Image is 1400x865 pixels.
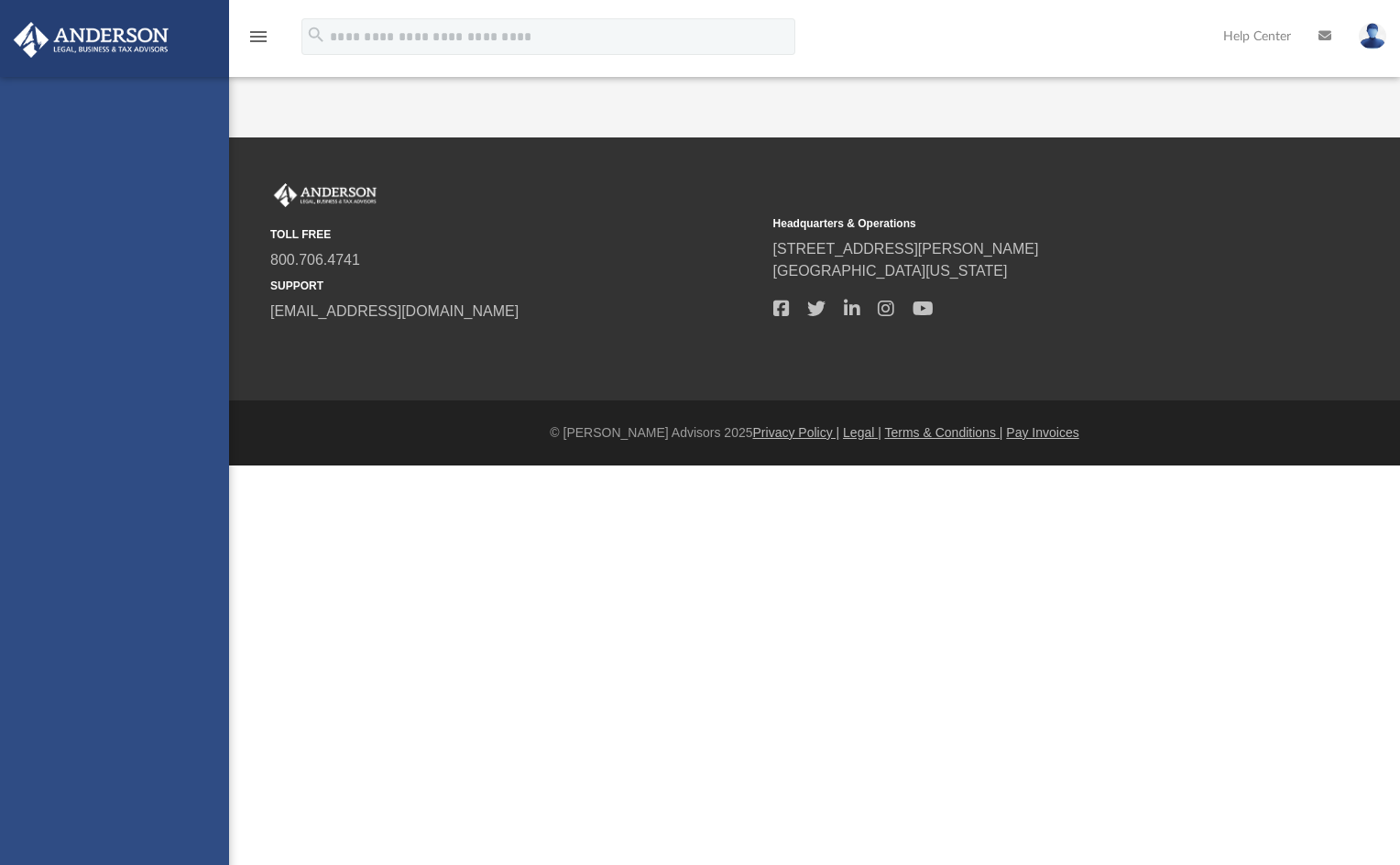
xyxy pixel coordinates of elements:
[773,215,1263,232] small: Headquarters & Operations
[1006,425,1078,440] a: Pay Invoices
[8,22,174,58] img: Anderson Advisors Platinum Portal
[270,252,360,268] a: 800.706.4741
[270,183,380,207] img: Anderson Advisors Platinum Portal
[270,278,760,294] small: SUPPORT
[773,241,1039,257] a: [STREET_ADDRESS][PERSON_NAME]
[753,425,840,440] a: Privacy Policy |
[229,423,1400,443] div: © [PERSON_NAME] Advisors 2025
[306,25,326,45] i: search
[843,425,881,440] a: Legal |
[247,26,269,48] i: menu
[773,263,1008,279] a: [GEOGRAPHIC_DATA][US_STATE]
[247,35,269,48] a: menu
[885,425,1003,440] a: Terms & Conditions |
[270,226,760,243] small: TOLL FREE
[1359,23,1386,49] img: User Pic
[270,303,519,319] a: [EMAIL_ADDRESS][DOMAIN_NAME]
